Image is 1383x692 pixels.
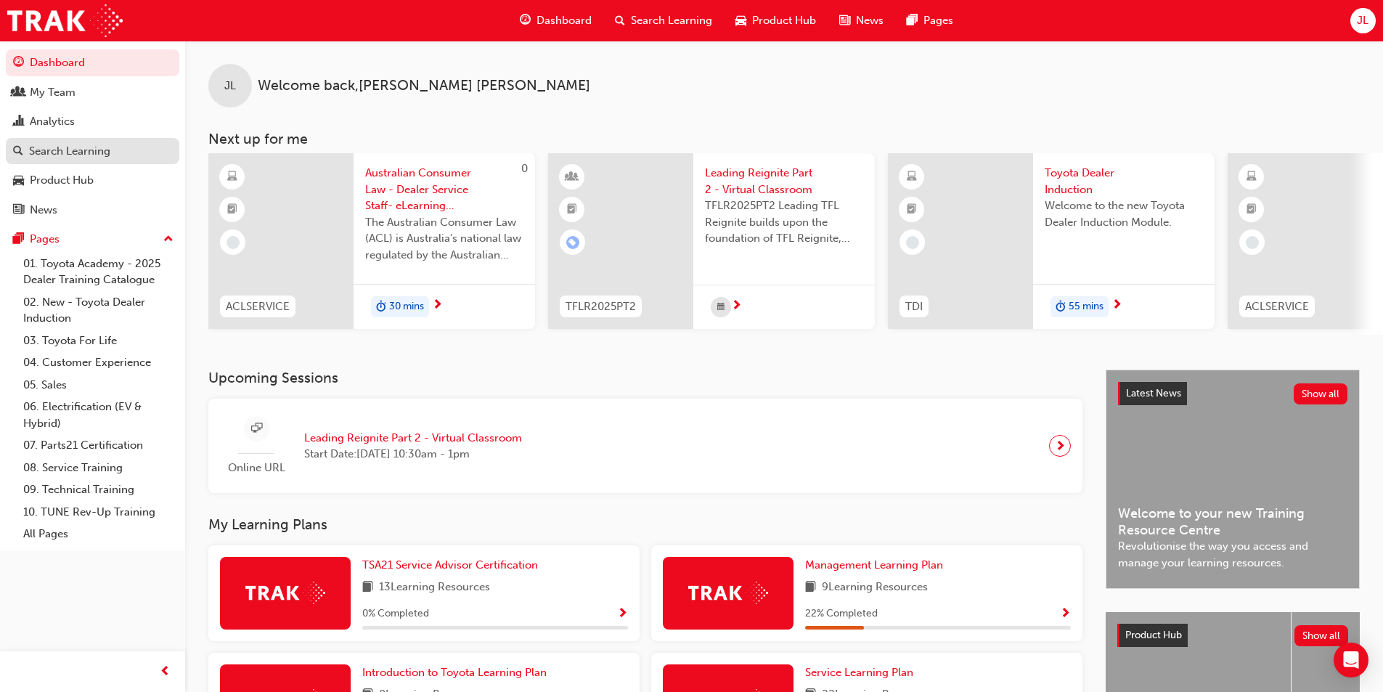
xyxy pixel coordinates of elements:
span: Dashboard [537,12,592,29]
span: up-icon [163,230,174,249]
span: ACLSERVICE [1245,298,1309,315]
span: Show Progress [1060,608,1071,621]
span: booktick-icon [907,200,917,219]
span: 13 Learning Resources [379,579,490,597]
div: Open Intercom Messenger [1334,643,1368,677]
span: car-icon [13,174,24,187]
span: next-icon [731,300,742,313]
span: 9 Learning Resources [822,579,928,597]
span: booktick-icon [1247,200,1257,219]
div: Product Hub [30,172,94,189]
a: 0ACLSERVICEAustralian Consumer Law - Dealer Service Staff- eLearning ModuleThe Australian Consume... [208,153,535,329]
button: Show Progress [617,605,628,623]
button: Show all [1294,625,1349,646]
span: Leading Reignite Part 2 - Virtual Classroom [304,430,522,447]
span: learningRecordVerb_NONE-icon [227,236,240,249]
span: TFLR2025PT2 [566,298,636,315]
span: book-icon [805,579,816,597]
a: search-iconSearch Learning [603,6,724,36]
h3: My Learning Plans [208,516,1082,533]
span: prev-icon [160,663,171,681]
span: next-icon [1111,299,1122,312]
span: car-icon [735,12,746,30]
span: Australian Consumer Law - Dealer Service Staff- eLearning Module [365,165,523,214]
span: learningRecordVerb_NONE-icon [1246,236,1259,249]
a: All Pages [17,523,179,545]
span: Latest News [1126,387,1181,399]
span: people-icon [13,86,24,99]
button: JL [1350,8,1376,33]
h3: Upcoming Sessions [208,370,1082,386]
a: Product HubShow all [1117,624,1348,647]
span: TFLR2025PT2 Leading TFL Reignite builds upon the foundation of TFL Reignite, reaffirming our comm... [705,198,863,247]
button: Pages [6,226,179,253]
span: learningRecordVerb_NONE-icon [906,236,919,249]
a: 03. Toyota For Life [17,330,179,352]
span: Welcome to the new Toyota Dealer Induction Module. [1045,198,1203,230]
span: JL [224,78,236,94]
a: Introduction to Toyota Learning Plan [362,664,552,681]
span: Pages [923,12,953,29]
span: chart-icon [13,115,24,129]
a: 06. Electrification (EV & Hybrid) [17,396,179,434]
a: 08. Service Training [17,457,179,479]
span: search-icon [13,145,23,158]
span: 55 mins [1069,298,1103,315]
span: Search Learning [631,12,712,29]
a: 04. Customer Experience [17,351,179,374]
span: Introduction to Toyota Learning Plan [362,666,547,679]
span: news-icon [839,12,850,30]
span: sessionType_ONLINE_URL-icon [251,420,262,438]
a: Dashboard [6,49,179,76]
a: 05. Sales [17,374,179,396]
span: Leading Reignite Part 2 - Virtual Classroom [705,165,863,198]
span: pages-icon [907,12,918,30]
div: Pages [30,231,60,248]
span: Product Hub [1125,629,1182,641]
span: The Australian Consumer Law (ACL) is Australia's national law regulated by the Australian Competi... [365,214,523,264]
a: Latest NewsShow allWelcome to your new Training Resource CentreRevolutionise the way you access a... [1106,370,1360,589]
a: car-iconProduct Hub [724,6,828,36]
a: news-iconNews [828,6,895,36]
span: JL [1357,12,1368,29]
span: Show Progress [617,608,628,621]
div: Search Learning [29,143,110,160]
a: Management Learning Plan [805,557,949,574]
button: Show Progress [1060,605,1071,623]
img: Trak [7,4,123,37]
span: learningResourceType_ELEARNING-icon [1247,168,1257,187]
span: 0 [521,162,528,175]
span: learningResourceType_ELEARNING-icon [227,168,237,187]
a: Online URLLeading Reignite Part 2 - Virtual ClassroomStart Date:[DATE] 10:30am - 1pm [220,410,1071,482]
span: TDI [905,298,923,315]
span: guage-icon [13,57,24,70]
span: search-icon [615,12,625,30]
a: Latest NewsShow all [1118,382,1347,405]
button: DashboardMy TeamAnalyticsSearch LearningProduct HubNews [6,46,179,226]
span: calendar-icon [717,298,725,317]
a: 07. Parts21 Certification [17,434,179,457]
span: duration-icon [1056,298,1066,317]
a: Analytics [6,108,179,135]
span: news-icon [13,204,24,217]
a: 10. TUNE Rev-Up Training [17,501,179,524]
a: 02. New - Toyota Dealer Induction [17,291,179,330]
a: TSA21 Service Advisor Certification [362,557,544,574]
a: Product Hub [6,167,179,194]
a: Service Learning Plan [805,664,919,681]
span: next-icon [1055,436,1066,456]
span: Toyota Dealer Induction [1045,165,1203,198]
span: next-icon [432,299,443,312]
span: 30 mins [389,298,424,315]
a: Search Learning [6,138,179,165]
a: News [6,197,179,224]
span: Welcome to your new Training Resource Centre [1118,505,1347,538]
span: book-icon [362,579,373,597]
span: 0 % Completed [362,606,429,622]
a: 01. Toyota Academy - 2025 Dealer Training Catalogue [17,253,179,291]
span: Management Learning Plan [805,558,943,571]
span: booktick-icon [227,200,237,219]
div: Analytics [30,113,75,130]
